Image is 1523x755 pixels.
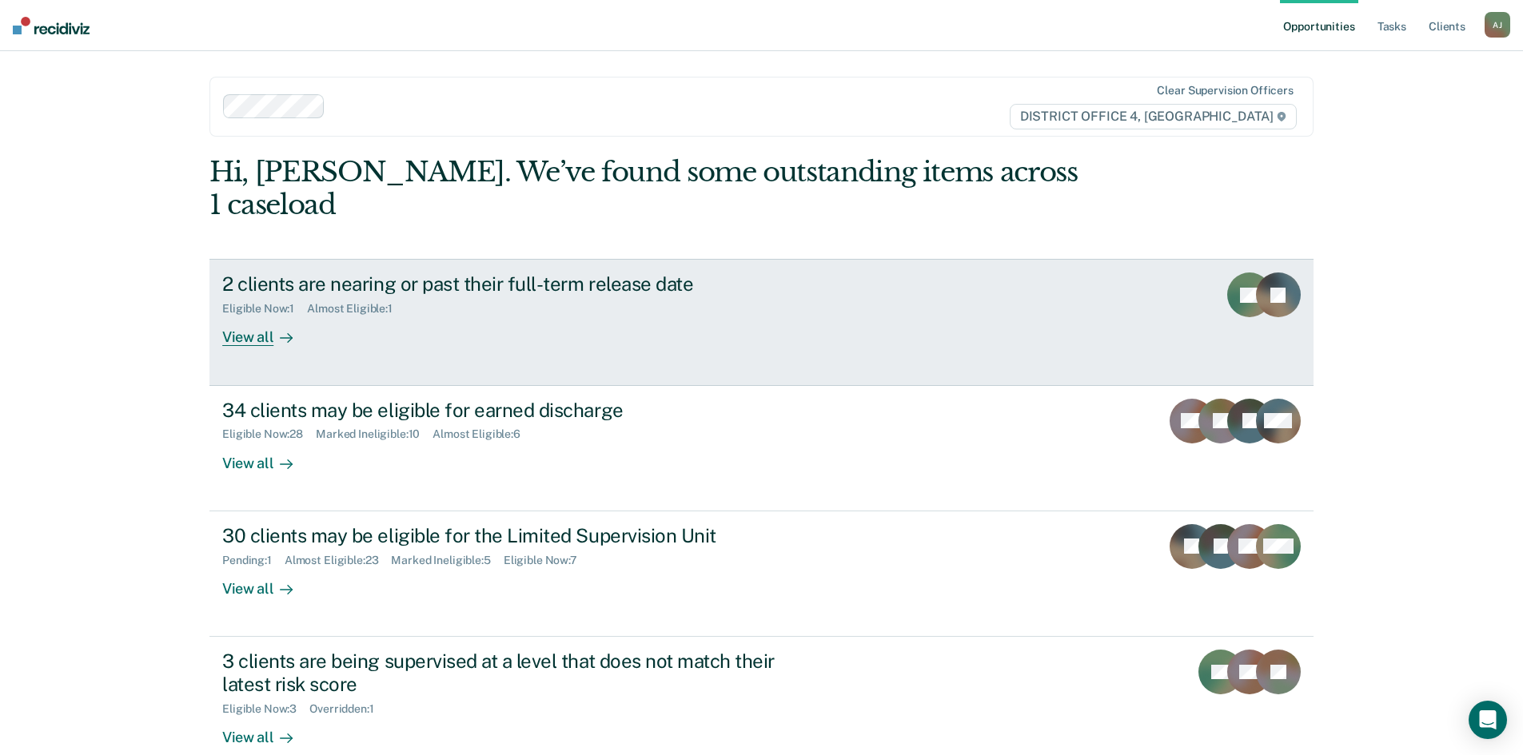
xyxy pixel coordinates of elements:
div: 3 clients are being supervised at a level that does not match their latest risk score [222,650,783,696]
div: Eligible Now : 3 [222,702,309,716]
div: Eligible Now : 7 [504,554,590,567]
div: 30 clients may be eligible for the Limited Supervision Unit [222,524,783,547]
div: Hi, [PERSON_NAME]. We’ve found some outstanding items across 1 caseload [209,156,1093,221]
a: 2 clients are nearing or past their full-term release dateEligible Now:1Almost Eligible:1View all [209,259,1314,385]
div: 34 clients may be eligible for earned discharge [222,399,783,422]
div: Pending : 1 [222,554,285,567]
div: 2 clients are nearing or past their full-term release date [222,272,783,296]
div: Clear supervision officers [1157,84,1293,97]
div: Almost Eligible : 23 [285,554,392,567]
div: Almost Eligible : 1 [307,302,405,316]
span: DISTRICT OFFICE 4, [GEOGRAPHIC_DATA] [1010,104,1297,129]
div: View all [222,316,312,347]
div: Open Intercom Messenger [1469,701,1507,739]
div: View all [222,715,312,746]
div: Marked Ineligible : 10 [316,427,433,441]
button: AJ [1485,12,1510,38]
div: View all [222,441,312,472]
div: Eligible Now : 1 [222,302,307,316]
div: View all [222,566,312,598]
div: A J [1485,12,1510,38]
a: 34 clients may be eligible for earned dischargeEligible Now:28Marked Ineligible:10Almost Eligible... [209,386,1314,511]
img: Recidiviz [13,17,90,34]
div: Marked Ineligible : 5 [391,554,503,567]
div: Eligible Now : 28 [222,427,316,441]
div: Almost Eligible : 6 [433,427,533,441]
div: Overridden : 1 [309,702,386,716]
a: 30 clients may be eligible for the Limited Supervision UnitPending:1Almost Eligible:23Marked Inel... [209,511,1314,637]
